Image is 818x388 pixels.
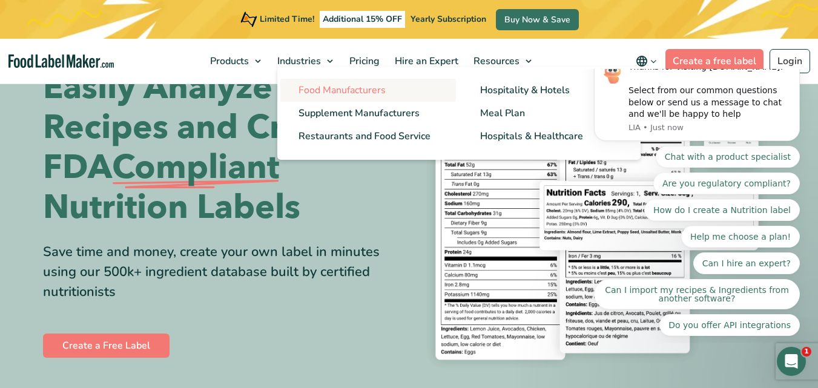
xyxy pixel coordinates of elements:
iframe: Intercom live chat [777,347,806,376]
a: Resources [466,39,538,84]
div: Quick reply options [18,77,224,267]
span: Resources [470,54,521,68]
span: Industries [274,54,322,68]
span: Food Manufacturers [299,84,386,97]
span: Supplement Manufacturers [299,107,420,120]
span: Hospitality & Hotels [480,84,570,97]
button: Quick reply: Chat with a product specialist [80,77,224,99]
span: Additional 15% OFF [320,11,405,28]
button: Quick reply: How do I create a Nutrition label [68,130,224,152]
span: Pricing [346,54,381,68]
div: Save time and money, create your own label in minutes using our 500k+ ingredient database built b... [43,242,400,302]
a: Create a Free Label [43,334,170,358]
span: Limited Time! [260,13,314,25]
button: Quick reply: Do you offer API integrations [84,245,224,267]
a: Meal Plan [462,102,638,125]
p: Message from LIA, sent Just now [53,53,215,64]
span: Hire an Expert [391,54,460,68]
button: Quick reply: Can I import my recipes & Ingredients from another software? [18,210,224,240]
span: Yearly Subscription [411,13,486,25]
span: Restaurants and Food Service [299,130,430,143]
iframe: Intercom notifications message [576,69,818,343]
a: Restaurants and Food Service [280,125,456,148]
span: Meal Plan [480,107,525,120]
a: Products [203,39,267,84]
h1: Easily Analyze Recipes and Create FDA Nutrition Labels [43,68,400,228]
a: Hospitals & Healthcare [462,125,638,148]
button: Quick reply: Are you regulatory compliant? [78,104,224,125]
a: Pricing [342,39,384,84]
span: Hospitals & Healthcare [480,130,583,143]
a: Supplement Manufacturers [280,102,456,125]
a: Login [770,49,810,73]
a: Hospitality & Hotels [462,79,638,102]
span: Products [206,54,250,68]
button: Quick reply: Can I hire an expert? [117,183,224,205]
span: Compliant [112,148,279,188]
a: Food Manufacturers [280,79,456,102]
a: Buy Now & Save [496,9,579,30]
button: Quick reply: Help me choose a plan! [105,157,224,179]
a: Create a free label [665,49,764,73]
a: Hire an Expert [388,39,463,84]
a: Industries [270,39,339,84]
span: 1 [802,347,811,357]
